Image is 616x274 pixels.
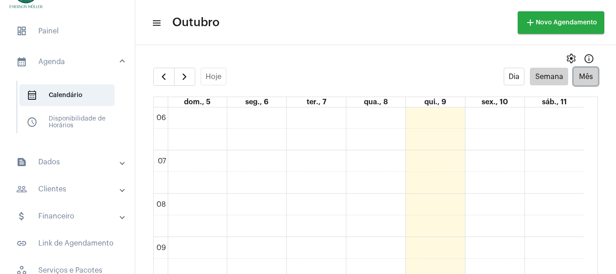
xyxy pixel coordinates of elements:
span: Painel [9,20,126,42]
div: sidenav iconAgenda [5,76,135,146]
mat-panel-title: Financeiro [16,211,120,222]
div: 09 [155,244,168,252]
button: Próximo Semana [174,68,195,86]
mat-panel-title: Dados [16,157,120,167]
mat-expansion-panel-header: sidenav iconFinanceiro [5,205,135,227]
mat-icon: Info [584,53,594,64]
mat-icon: sidenav icon [16,238,27,249]
span: settings [565,53,576,64]
mat-panel-title: Agenda [16,56,120,67]
span: sidenav icon [16,26,27,37]
button: Novo Agendamento [518,11,604,34]
a: 11 de outubro de 2025 [540,97,569,107]
a: 5 de outubro de 2025 [182,97,212,107]
span: sidenav icon [27,117,37,128]
span: sidenav icon [27,90,37,101]
span: Novo Agendamento [525,19,597,26]
button: settings [562,50,580,68]
span: Calendário [19,84,115,106]
span: Link de Agendamento [9,232,126,254]
div: 07 [156,157,168,165]
mat-panel-title: Clientes [16,184,120,195]
a: 8 de outubro de 2025 [362,97,390,107]
a: 6 de outubro de 2025 [244,97,270,107]
span: Outubro [172,15,220,30]
mat-expansion-panel-header: sidenav iconClientes [5,178,135,200]
button: Info [580,50,598,68]
div: 08 [155,200,168,209]
div: 06 [155,114,168,122]
mat-icon: add [525,17,536,28]
mat-icon: sidenav icon [16,184,27,195]
mat-icon: sidenav icon [16,56,27,67]
mat-icon: sidenav icon [16,157,27,167]
mat-icon: sidenav icon [16,211,27,222]
mat-expansion-panel-header: sidenav iconDados [5,151,135,173]
a: 10 de outubro de 2025 [480,97,510,107]
button: Dia [504,68,525,85]
mat-icon: sidenav icon [152,18,161,28]
button: Semana Anterior [153,68,175,86]
a: 7 de outubro de 2025 [305,97,328,107]
button: Mês [574,68,598,85]
span: Disponibilidade de Horários [19,111,115,133]
a: 9 de outubro de 2025 [423,97,448,107]
button: Hoje [201,68,227,85]
mat-expansion-panel-header: sidenav iconAgenda [5,47,135,76]
button: Semana [530,68,568,85]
